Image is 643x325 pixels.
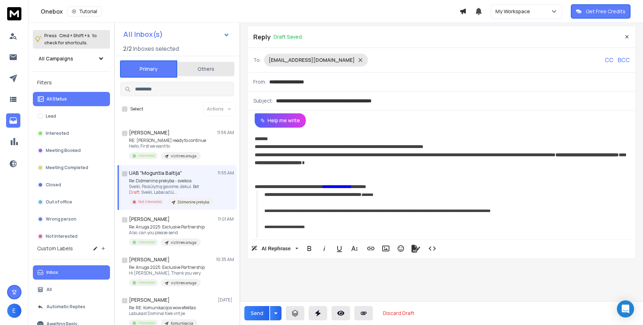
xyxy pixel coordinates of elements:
[605,56,613,64] p: CC
[348,241,361,256] button: More Text
[250,241,300,256] button: AI Rephrase
[129,256,170,263] h1: [PERSON_NAME]
[46,165,88,171] p: Meeting Completed
[67,6,102,16] button: Tutorial
[33,265,110,280] button: Inbox
[58,31,91,40] span: Cmd + Shift + k
[33,126,110,141] button: Interested
[571,4,630,19] button: Get Free Credits
[269,56,355,64] p: [EMAIL_ADDRESS][DOMAIN_NAME]
[138,280,155,285] p: Interested
[44,32,97,46] p: Press to check for shortcuts.
[33,143,110,158] button: Meeting Booked
[218,216,234,222] p: 11:01 AM
[39,55,73,62] h1: All Campaigns
[129,216,170,223] h1: [PERSON_NAME]
[33,51,110,66] button: All Campaigns
[33,109,110,123] button: Lead
[7,304,21,318] button: E
[123,31,163,38] h1: All Inbox(s)
[37,245,73,252] h3: Custom Labels
[120,60,177,78] button: Primary
[253,32,271,42] p: Reply
[46,96,67,102] p: All Status
[178,200,209,205] p: Didmenine prekyba
[425,241,439,256] button: Code View
[177,61,234,77] button: Others
[253,78,266,85] p: From:
[244,306,269,320] button: Send
[138,199,162,205] p: Not Interested
[118,27,235,41] button: All Inbox(s)
[33,300,110,314] button: Automatic Replies
[123,44,132,53] span: 2 / 2
[141,189,177,195] span: Sveiki, Labai ačiū ...
[274,33,302,40] p: Draft Saved
[333,241,346,256] button: Underline (⌘U)
[129,138,206,143] p: RE: [PERSON_NAME] ready to continue
[33,282,110,297] button: All
[129,265,205,270] p: Re: Anuga 2025: Exclusive Partnership
[129,230,205,236] p: Also, can you please send
[617,300,634,317] div: Open Intercom Messenger
[129,296,170,304] h1: [PERSON_NAME]
[586,8,625,15] p: Get Free Credits
[394,241,408,256] button: Emoticons
[133,44,179,53] h3: Inboxes selected
[46,233,78,239] p: Not Interested
[46,287,52,292] p: All
[46,270,58,275] p: Inbox
[33,78,110,88] h3: Filters
[138,240,155,245] p: Interested
[41,6,459,16] div: Onebox
[138,153,155,158] p: Interested
[33,212,110,226] button: Wrong person
[46,131,69,136] p: Interested
[171,240,196,245] p: vizitines anuga
[46,304,85,310] p: Automatic Replies
[253,56,261,64] p: To:
[130,106,143,112] label: Select
[216,257,234,262] p: 10:35 AM
[253,97,273,104] p: Subject:
[129,189,140,195] span: Draft:
[46,113,56,119] p: Lead
[318,241,331,256] button: Italic (⌘I)
[379,241,393,256] button: Insert Image (⌘P)
[255,113,306,128] button: Help me write
[260,246,292,252] span: AI Rephrase
[409,241,423,256] button: Signature
[46,148,81,153] p: Meeting Booked
[33,229,110,243] button: Not Interested
[129,178,214,184] p: Re: Didmeninė prekyba - sveikos
[218,170,234,176] p: 11:55 AM
[171,280,196,286] p: vizitines anuga
[618,56,630,64] p: BCC
[33,92,110,106] button: All Status
[217,130,234,136] p: 11:56 AM
[129,143,206,149] p: Hello, First we want to
[46,199,72,205] p: Out of office
[495,8,533,15] p: My Workspace
[46,216,76,222] p: Wrong person
[364,241,378,256] button: Insert Link (⌘K)
[129,169,182,177] h1: UAB "Moguntia Baltija"
[46,182,61,188] p: Closed
[129,184,214,189] p: Sveiki, Pasiūlymą gavome, dėkui. Bet
[129,270,205,276] p: Hi [PERSON_NAME], Thank you very
[33,178,110,192] button: Closed
[218,297,234,303] p: [DATE]
[171,153,196,159] p: vizitines anuga
[303,241,316,256] button: Bold (⌘B)
[377,306,420,320] button: Discard Draft
[129,305,198,311] p: Re: RE: Komunikacijos wow efektas
[33,195,110,209] button: Out of office
[129,311,198,316] p: Labukas! Domina! Kiek vnt jie
[33,161,110,175] button: Meeting Completed
[129,129,170,136] h1: [PERSON_NAME]
[129,224,205,230] p: Re: Anuga 2025: Exclusive Partnership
